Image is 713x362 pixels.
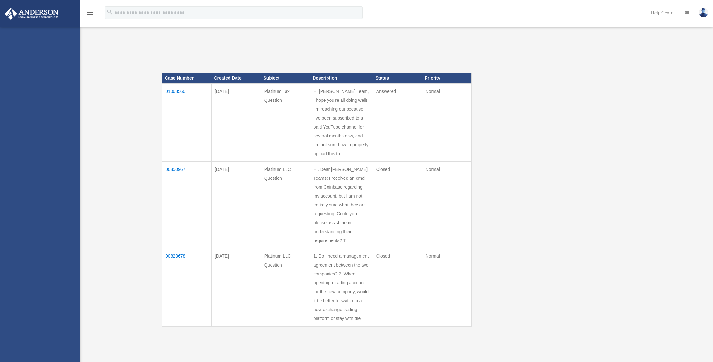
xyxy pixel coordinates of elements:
td: Hi [PERSON_NAME] Team, I hope you’re all doing well! I’m reaching out because I’ve been subscribe... [310,83,373,161]
td: 01068560 [162,83,212,161]
th: Subject [261,73,310,84]
th: Created Date [211,73,261,84]
td: Normal [422,83,471,161]
a: menu [86,11,94,17]
td: 00850967 [162,161,212,248]
td: Platinum LLC Question [261,161,310,248]
img: User Pic [699,8,708,17]
td: [DATE] [211,248,261,326]
i: menu [86,9,94,17]
td: [DATE] [211,83,261,161]
td: Closed [373,161,422,248]
th: Status [373,73,422,84]
td: Closed [373,248,422,326]
td: 1. Do I need a management agreement between the two companies? 2. When opening a trading account ... [310,248,373,326]
td: Normal [422,248,471,326]
img: Anderson Advisors Platinum Portal [3,8,60,20]
td: [DATE] [211,161,261,248]
td: Normal [422,161,471,248]
i: search [106,9,113,16]
th: Description [310,73,373,84]
td: Answered [373,83,422,161]
td: Platinum LLC Question [261,248,310,326]
th: Case Number [162,73,212,84]
td: Hi, Dear [PERSON_NAME] Teams: I received an email from Coinbase regarding my account, but I am no... [310,161,373,248]
th: Priority [422,73,471,84]
td: Platinum Tax Question [261,83,310,161]
td: 00823678 [162,248,212,326]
